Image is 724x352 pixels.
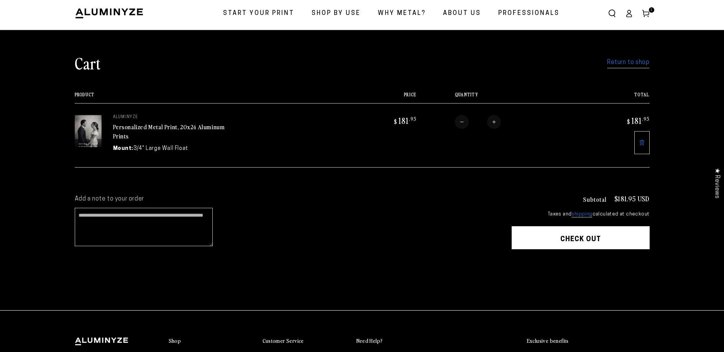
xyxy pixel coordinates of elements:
[512,226,650,249] button: Check out
[527,337,569,344] h2: Exclusive benefits
[393,115,417,126] bdi: 181
[394,118,397,125] span: $
[443,8,481,19] span: About Us
[417,92,581,103] th: Quantity
[437,3,487,24] a: About Us
[583,196,607,202] h3: Subtotal
[113,122,225,141] a: Personalized Metal Print, 20x24 Aluminum Prints
[348,92,416,103] th: Price
[627,118,630,125] span: $
[512,211,650,218] small: Taxes and calculated at checkout
[378,8,426,19] span: Why Metal?
[614,195,650,202] p: $181.95 USD
[306,3,366,24] a: Shop By Use
[217,3,300,24] a: Start Your Print
[312,8,361,19] span: Shop By Use
[642,115,650,122] sup: .95
[469,115,487,129] input: Quantity for Personalized Metal Print, 20x24 Aluminum Prints
[113,145,134,153] dt: Mount:
[75,53,101,73] h1: Cart
[75,8,144,19] img: Aluminyze
[75,92,348,103] th: Product
[169,337,181,344] h2: Shop
[607,57,649,68] a: Return to shop
[356,337,383,344] h2: Need Help?
[75,195,496,203] label: Add a note to your order
[113,115,228,120] p: aluminyze
[223,8,294,19] span: Start Your Print
[634,131,650,154] a: Remove 20"x24" Rectangle Silver Glossy Aluminyzed Photo
[626,115,650,126] bdi: 181
[75,115,102,147] img: 20"x24" Rectangle Silver Glossy Aluminyzed Photo
[356,337,443,345] summary: Need Help?
[709,162,724,204] div: Click to open Judge.me floating reviews tab
[263,337,349,345] summary: Customer Service
[650,7,653,13] span: 1
[581,92,649,103] th: Total
[169,337,255,345] summary: Shop
[133,145,188,153] dd: 3/4" Large Wall Float
[512,264,650,281] iframe: PayPal-paypal
[372,3,432,24] a: Why Metal?
[571,212,592,217] a: shipping
[263,337,304,344] h2: Customer Service
[409,115,417,122] sup: .95
[604,5,621,22] summary: Search our site
[527,337,650,345] summary: Exclusive benefits
[498,8,560,19] span: Professionals
[493,3,565,24] a: Professionals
